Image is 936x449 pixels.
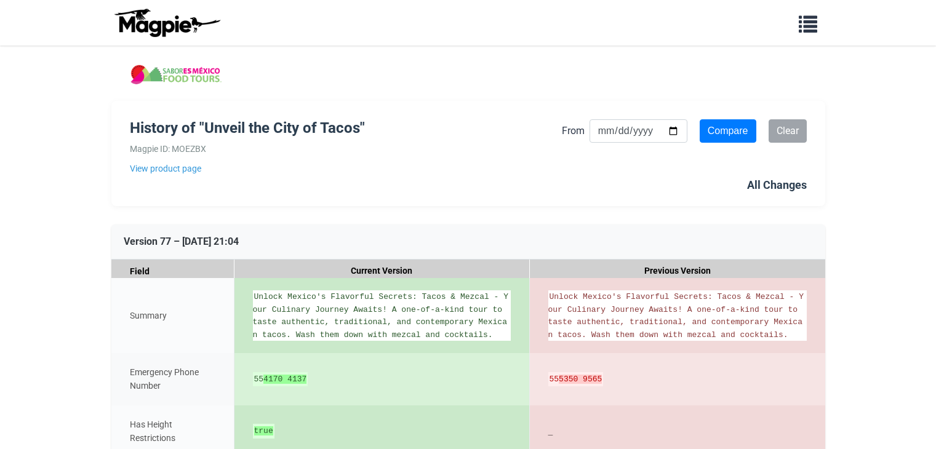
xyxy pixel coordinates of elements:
[130,58,222,89] img: Company Logo
[548,425,553,437] span: _
[253,292,508,340] span: Unlock Mexico's Flavorful Secrets: Tacos & Mezcal - Your Culinary Journey Awaits! A one-of-a-kind...
[700,119,756,143] input: Compare
[530,260,825,282] div: Previous Version
[111,8,222,38] img: logo-ab69f6fb50320c5b225c76a69d11143b.png
[130,142,562,156] div: Magpie ID: MOEZBX
[548,292,804,340] span: Unlock Mexico's Flavorful Secrets: Tacos & Mezcal - Your Culinary Journey Awaits! A one-of-a-kind...
[111,278,234,353] div: Summary
[263,375,306,384] strong: 4170 4137
[234,260,530,282] div: Current Version
[130,119,562,137] h1: History of "Unveil the City of Tacos"
[130,162,562,175] a: View product page
[111,224,825,260] div: Version 77 – [DATE] 21:04
[559,375,602,384] strong: 5350 9565
[550,373,602,386] del: 55
[254,373,307,386] ins: 55
[562,123,585,139] label: From
[747,177,807,194] div: All Changes
[254,426,273,435] strong: true
[111,353,234,405] div: Emergency Phone Number
[111,260,234,282] div: Field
